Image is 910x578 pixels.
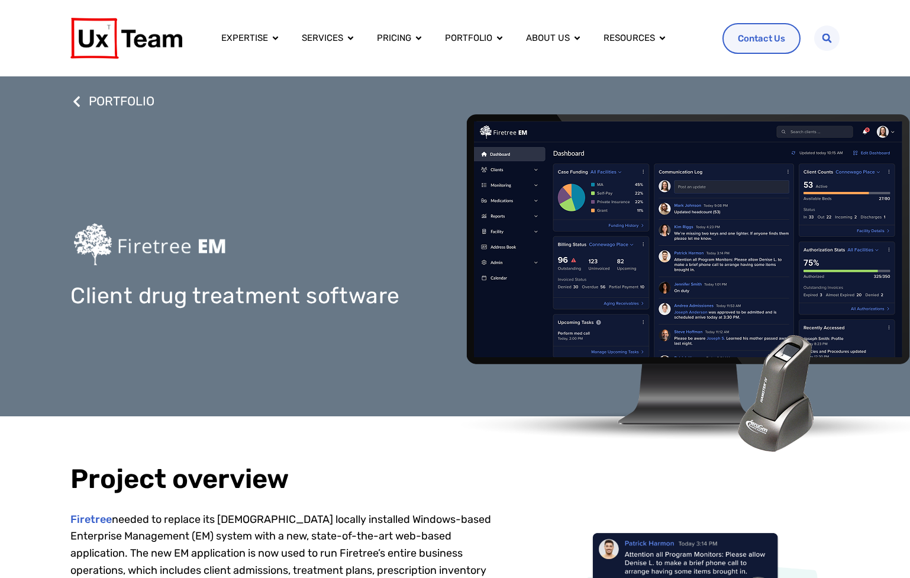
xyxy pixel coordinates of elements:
[526,31,570,45] a: About us
[70,18,182,59] img: UX Team Logo
[851,521,910,578] iframe: Chat Widget
[814,25,840,51] div: Search
[70,282,401,310] h1: Client drug treatment software
[722,23,801,54] a: Contact Us
[604,31,655,45] a: Resources
[86,91,154,111] span: PORTFOLIO
[377,31,411,45] a: Pricing
[70,464,493,494] h2: Project overview
[70,513,112,526] a: Firetree
[212,24,714,53] nav: Menu
[445,31,492,45] a: Portfolio
[212,24,714,53] div: Menu Toggle
[738,31,785,46] span: Contact Us
[221,31,268,45] a: Expertise
[70,88,154,114] a: PORTFOLIO
[302,31,343,45] a: Services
